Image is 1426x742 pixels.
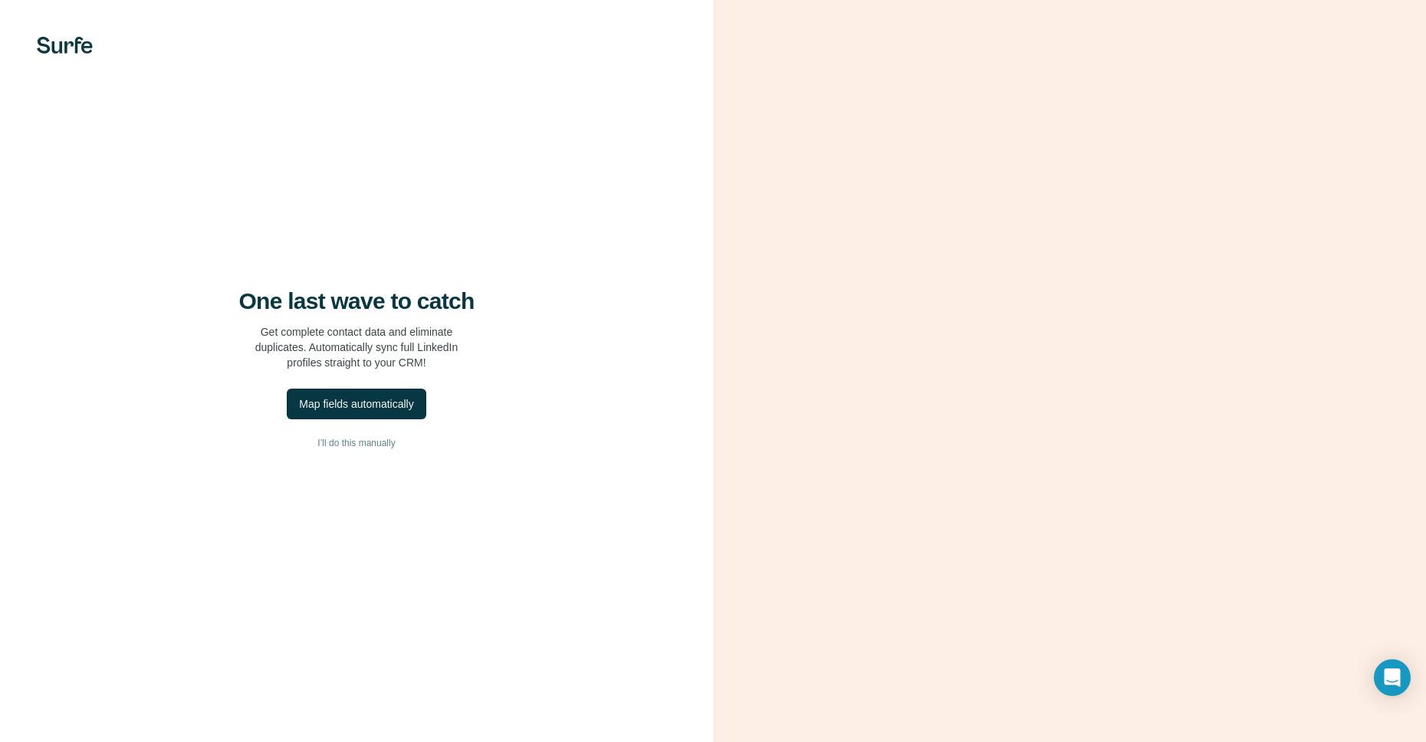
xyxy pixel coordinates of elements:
[255,324,458,370] p: Get complete contact data and eliminate duplicates. Automatically sync full LinkedIn profiles str...
[31,432,682,455] button: I’ll do this manually
[239,287,475,315] h4: One last wave to catch
[317,436,395,450] span: I’ll do this manually
[299,396,413,412] div: Map fields automatically
[287,389,426,419] button: Map fields automatically
[1374,659,1411,696] div: Open Intercom Messenger
[37,37,93,54] img: Surfe's logo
